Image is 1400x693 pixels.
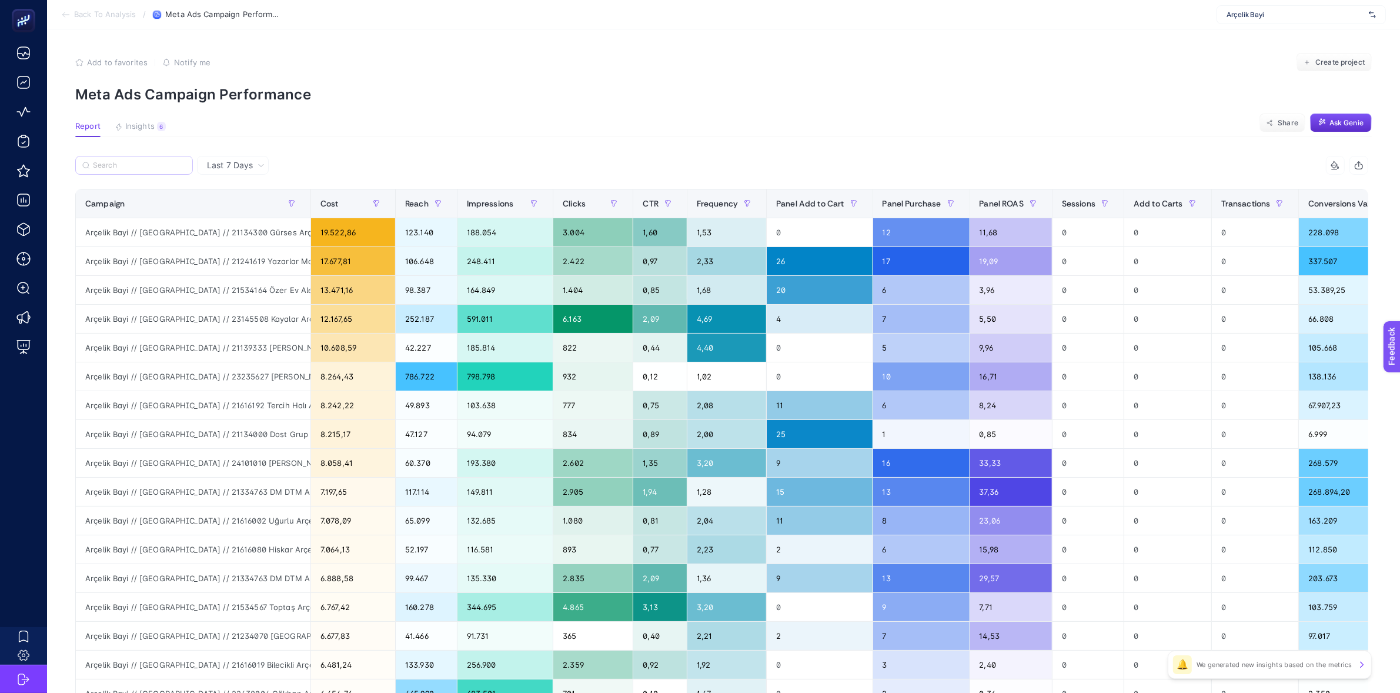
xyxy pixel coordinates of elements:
div: 2,40 [970,651,1052,679]
div: 8 [873,507,970,535]
div: 2.602 [553,449,633,477]
div: 0,97 [633,247,686,275]
div: 47.127 [396,420,457,448]
div: 98.387 [396,276,457,304]
div: 15,98 [970,535,1052,564]
div: 0,44 [633,334,686,362]
div: 4,40 [687,334,766,362]
div: 1,36 [687,564,766,592]
div: 0 [1124,362,1211,391]
div: Arçelik Bayi // [GEOGRAPHIC_DATA] // 23235627 [PERSON_NAME] Arçelik - CB // [GEOGRAPHIC_DATA] Böl... [76,362,310,391]
div: 1,92 [687,651,766,679]
div: 0 [1212,535,1299,564]
div: 1,94 [633,478,686,506]
div: 0,40 [633,622,686,650]
button: Ask Genie [1310,114,1372,132]
div: 33,33 [970,449,1052,477]
img: svg%3e [1369,9,1376,21]
div: 4 [767,305,872,333]
div: 0,77 [633,535,686,564]
div: 3,20 [687,593,766,621]
div: Arçelik Bayi // [GEOGRAPHIC_DATA] // 21616019 Bilecikli Arçelik - [GEOGRAPHIC_DATA] - ÇYK // [GEO... [76,651,310,679]
div: Arçelik Bayi // [GEOGRAPHIC_DATA] // 21139333 [PERSON_NAME] [MEDICAL_DATA] Eşya Arçelik - ID // [... [76,334,310,362]
div: 0 [1052,218,1124,246]
div: 2,09 [633,305,686,333]
div: 1,02 [687,362,766,391]
div: 116.581 [457,535,553,564]
div: 9,96 [970,334,1052,362]
div: 10 [873,362,970,391]
div: 10.608,59 [311,334,395,362]
div: 52.197 [396,535,457,564]
div: 132.685 [457,507,553,535]
span: Add to favorites [87,58,148,67]
div: 0 [767,651,872,679]
div: 4.865 [553,593,633,621]
div: 135.330 [457,564,553,592]
div: 256.900 [457,651,553,679]
div: 0 [1124,478,1211,506]
div: 2.359 [553,651,633,679]
div: 2,33 [687,247,766,275]
div: 834 [553,420,633,448]
div: Arçelik Bayi // [GEOGRAPHIC_DATA] // 21534567 Toptaş Arçelik - [GEOGRAPHIC_DATA] - ID - // [GEOGR... [76,593,310,621]
div: 0 [767,362,872,391]
div: 5 [873,334,970,362]
span: Share [1278,118,1298,128]
div: 2,04 [687,507,766,535]
div: 0 [1124,218,1211,246]
span: CTR [643,199,658,208]
div: 7,71 [970,593,1052,621]
div: 7 [873,622,970,650]
div: 8.264,43 [311,362,395,391]
div: 11 [767,507,872,535]
div: Arçelik Bayi // [GEOGRAPHIC_DATA] // 21616192 Tercih Halı Arçelik - ÇYK // [GEOGRAPHIC_DATA] - [G... [76,391,310,419]
div: 0 [1212,247,1299,275]
div: 0 [1124,449,1211,477]
div: 0 [1212,449,1299,477]
div: 0 [1124,334,1211,362]
div: 17 [873,247,970,275]
div: 4,69 [687,305,766,333]
div: 117.114 [396,478,457,506]
div: 13 [873,564,970,592]
span: Cost [320,199,339,208]
div: 0 [1052,305,1124,333]
div: 2,09 [633,564,686,592]
div: 0 [1124,276,1211,304]
span: Arçelik Bayi [1227,10,1364,19]
div: 8,24 [970,391,1052,419]
div: 0 [1052,420,1124,448]
span: / [143,9,146,19]
div: 6 [873,535,970,564]
div: 94.079 [457,420,553,448]
div: 0 [1124,651,1211,679]
div: 0 [767,334,872,362]
div: 1,68 [687,276,766,304]
div: 0 [1052,276,1124,304]
div: 0 [1052,651,1124,679]
div: 6 [157,122,166,131]
div: 13 [873,478,970,506]
div: 0 [1052,507,1124,535]
div: 777 [553,391,633,419]
div: 164.849 [457,276,553,304]
div: Arçelik Bayi // [GEOGRAPHIC_DATA] // 23145508 Kayalar Arçelik - CB // [GEOGRAPHIC_DATA] Bölgesi -... [76,305,310,333]
div: 2,00 [687,420,766,448]
span: Panel Purchase [883,199,941,208]
div: 11 [767,391,872,419]
div: 12 [873,218,970,246]
div: 41.466 [396,622,457,650]
div: 0,85 [633,276,686,304]
span: Impressions [467,199,514,208]
div: 0 [1212,362,1299,391]
div: 1.080 [553,507,633,535]
span: Feedback [7,4,45,13]
div: 0 [1124,420,1211,448]
div: 6.888,58 [311,564,395,592]
div: 42.227 [396,334,457,362]
div: 188.054 [457,218,553,246]
div: 7 [873,305,970,333]
div: 23,06 [970,507,1052,535]
div: 0,75 [633,391,686,419]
